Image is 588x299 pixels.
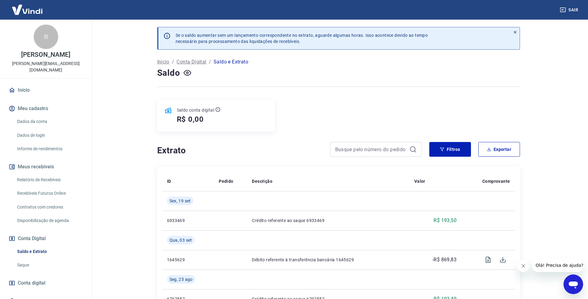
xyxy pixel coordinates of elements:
[209,58,211,66] p: /
[252,178,272,184] p: Descrição
[177,107,214,113] p: Saldo conta digital
[15,115,84,128] a: Dados da conta
[429,142,471,157] button: Filtros
[481,252,495,267] span: Visualizar
[478,142,520,157] button: Exportar
[4,4,51,9] span: Olá! Precisa de ajuda?
[7,102,84,115] button: Meu cadastro
[169,276,193,282] span: Seg, 25 ago
[15,245,84,258] a: Saldo e Extrato
[7,0,47,19] img: Vindi
[172,58,174,66] p: /
[563,274,583,294] iframe: Button to launch messaging window
[219,178,233,184] p: Pedido
[34,25,58,49] div: R
[15,201,84,213] a: Contratos com credores
[559,4,581,16] button: Sair
[7,276,84,290] a: Conta digital
[7,160,84,174] button: Meus recebíveis
[176,58,206,66] a: Conta Digital
[15,143,84,155] a: Informe de rendimentos
[252,217,404,224] p: Crédito referente ao saque 6933469
[414,178,425,184] p: Valor
[177,114,204,124] h5: R$ 0,00
[15,174,84,186] a: Relatório de Recebíveis
[517,260,529,272] iframe: Close message
[495,252,510,267] span: Download
[157,144,323,157] h4: Extrato
[7,232,84,245] button: Conta Digital
[15,187,84,200] a: Recebíveis Futuros Online
[15,259,84,271] a: Saque
[252,257,404,263] p: Débito referente à transferência bancária 1645629
[15,214,84,227] a: Disponibilização de agenda
[169,237,192,243] span: Qua, 03 set
[157,58,169,66] a: Início
[157,67,180,79] h4: Saldo
[214,58,248,66] p: Saldo e Extrato
[335,145,407,154] input: Busque pelo número do pedido
[167,178,171,184] p: ID
[18,279,45,287] span: Conta digital
[7,83,84,97] a: Início
[167,217,209,224] p: 6933469
[5,60,87,73] p: [PERSON_NAME][EMAIL_ADDRESS][DOMAIN_NAME]
[434,217,457,224] p: R$ 193,50
[21,52,70,58] p: [PERSON_NAME]
[432,256,457,263] p: -R$ 869,83
[176,32,428,44] p: Se o saldo aumentar sem um lançamento correspondente no extrato, aguarde algumas horas. Isso acon...
[169,198,191,204] span: Sex, 19 set
[532,259,583,272] iframe: Message from company
[482,178,510,184] p: Comprovante
[167,257,209,263] p: 1645629
[15,129,84,142] a: Dados de login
